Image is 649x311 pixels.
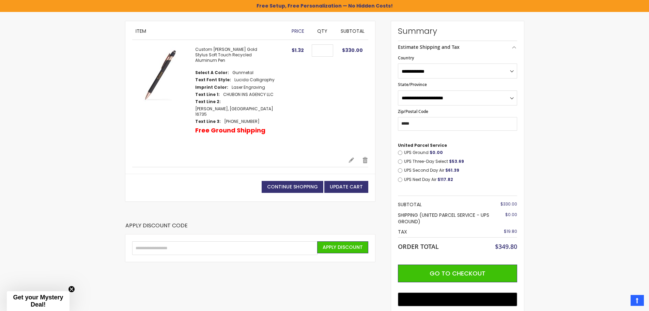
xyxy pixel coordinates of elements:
[195,70,229,75] dt: Select A Color
[292,28,304,34] span: Price
[398,82,427,87] span: State/Province
[267,183,318,190] span: Continue Shopping
[398,109,428,114] span: Zip/Postal Code
[232,70,253,75] dd: Gunmetal
[398,55,414,61] span: Country
[495,242,517,251] span: $349.80
[404,168,517,173] label: UPS Second Day Air
[398,142,447,148] span: United Parcel Service
[430,150,443,155] span: $0.00
[262,181,323,193] a: Continue Shopping
[13,294,63,308] span: Get your Mystery Deal!
[449,158,464,164] span: $53.69
[234,77,275,83] dd: Lucida Calligraphy
[504,228,517,234] span: $19.80
[404,177,517,182] label: UPS Next Day Air
[398,44,460,50] strong: Estimate Shipping and Tax
[292,47,304,54] span: $1.32
[195,77,231,83] dt: Text Font Style
[398,293,517,306] button: Buy with GPay
[398,227,495,237] th: Tax
[398,241,439,251] strong: Order Total
[195,106,285,117] dd: [PERSON_NAME], [GEOGRAPHIC_DATA] 16735
[223,92,274,97] dd: CHUBON INS AGENCY LLC
[341,28,365,34] span: Subtotal
[404,159,517,164] label: UPS Three-Day Select
[430,269,485,278] span: Go to Checkout
[398,212,489,225] span: (United Parcel Service - UPS Ground)
[437,176,453,182] span: $117.82
[505,212,517,217] span: $0.00
[324,181,368,193] button: Update Cart
[232,85,265,90] dd: Laser Engraving
[398,265,517,282] button: Go to Checkout
[445,167,459,173] span: $61.39
[195,99,221,104] dt: Text Line 2
[68,286,75,293] button: Close teaser
[136,28,146,34] span: Item
[125,222,188,235] strong: Apply Discount Code
[224,119,260,124] dd: [PHONE_NUMBER]
[500,201,517,207] span: $330.00
[330,183,363,190] span: Update Cart
[132,47,195,150] a: Custom Lexi Rose Gold Stylus Soft Touch Recycled Aluminum Pen-Gunmetal
[398,199,495,210] th: Subtotal
[195,119,221,124] dt: Text Line 3
[323,244,363,251] span: Apply Discount
[195,85,228,90] dt: Imprint Color
[398,212,418,218] span: Shipping
[593,293,649,311] iframe: Google Customer Reviews
[195,46,257,63] a: Custom [PERSON_NAME] Gold Stylus Soft Touch Recycled Aluminum Pen
[398,26,517,37] strong: Summary
[342,47,363,54] span: $330.00
[7,291,69,311] div: Get your Mystery Deal!Close teaser
[132,47,188,103] img: Custom Lexi Rose Gold Stylus Soft Touch Recycled Aluminum Pen-Gunmetal
[195,92,220,97] dt: Text Line 1
[195,126,265,135] p: Free Ground Shipping
[404,150,517,155] label: UPS Ground
[317,28,327,34] span: Qty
